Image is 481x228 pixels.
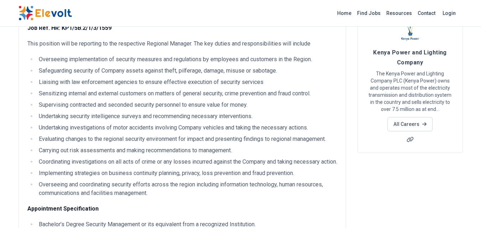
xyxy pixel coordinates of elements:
a: Login [438,6,460,20]
span: Kenya Power and Lighting Company [373,49,447,66]
li: Undertaking security intelligence surveys and recommending necessary interventions. [37,112,337,121]
li: Implementing strategies on business continuity planning, privacy, loss prevention and fraud preve... [37,169,337,177]
li: Evaluating changes to the regional security environment for impact and presenting findings to reg... [37,135,337,143]
li: Liaising with law enforcement agencies to ensure effective execution of security services [37,78,337,86]
iframe: Chat Widget [445,194,481,228]
strong: Appointment Specification [27,205,99,212]
a: Find Jobs [354,7,383,19]
li: Supervising contracted and seconded security personnel to ensure value for money. [37,101,337,109]
p: This position will be reporting to the respective Regional Manager. The key duties and responsibi... [27,39,337,48]
li: Undertaking investigations of motor accidents involving Company vehicles and taking the necessary... [37,123,337,132]
li: Overseeing implementation of security measures and regulations by employees and customers in the ... [37,55,337,64]
li: Sensitizing internal and external customers on matters of general security, crime prevention and ... [37,89,337,98]
li: Carrying out risk assessments and making recommendations to management. [37,146,337,155]
li: Safeguarding security of Company assets against theft, pilferage, damage, misuse or sabotage. [37,67,337,75]
strong: Job Ref. HR: KP1/5B.2/1/3/1559 [27,25,111,31]
img: Elevolt [19,6,72,21]
p: The Kenya Power and Lighting Company PLC (Kenya Power) owns and operates most of the electricity ... [366,70,454,113]
li: Overseeing and coordinating security efforts across the region including information technology, ... [37,180,337,197]
img: Kenya Power and Lighting Company [401,24,419,42]
li: Coordinating investigations on all acts of crime or any losses incurred against the Company and t... [37,158,337,166]
a: Home [334,7,354,19]
a: Contact [415,7,438,19]
a: All Careers [387,117,433,131]
a: Resources [383,7,415,19]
